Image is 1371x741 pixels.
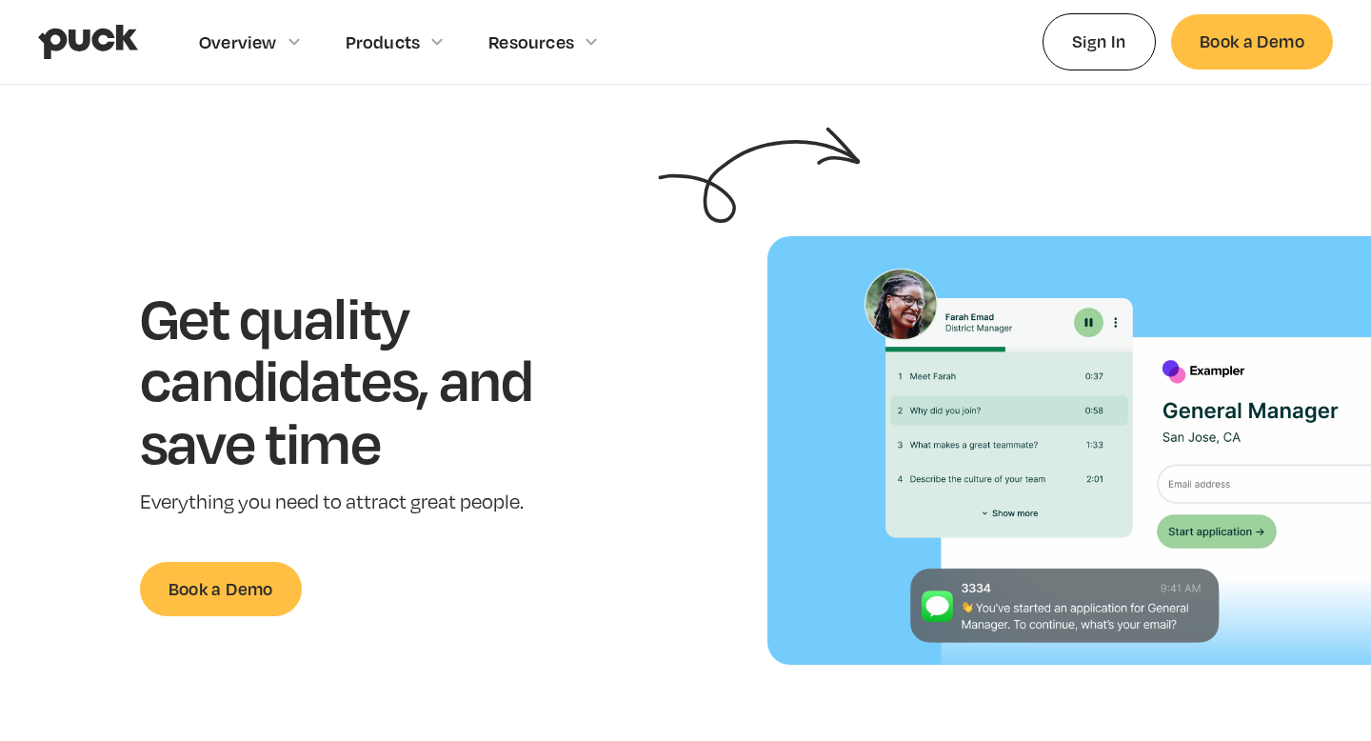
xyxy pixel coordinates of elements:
div: Resources [488,31,574,52]
div: Products [346,31,421,52]
p: Everything you need to attract great people. [140,489,592,516]
a: Sign In [1043,13,1156,70]
a: Book a Demo [1171,14,1333,69]
div: Overview [199,31,277,52]
a: Book a Demo [140,562,302,616]
h1: Get quality candidates, and save time [140,286,592,473]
